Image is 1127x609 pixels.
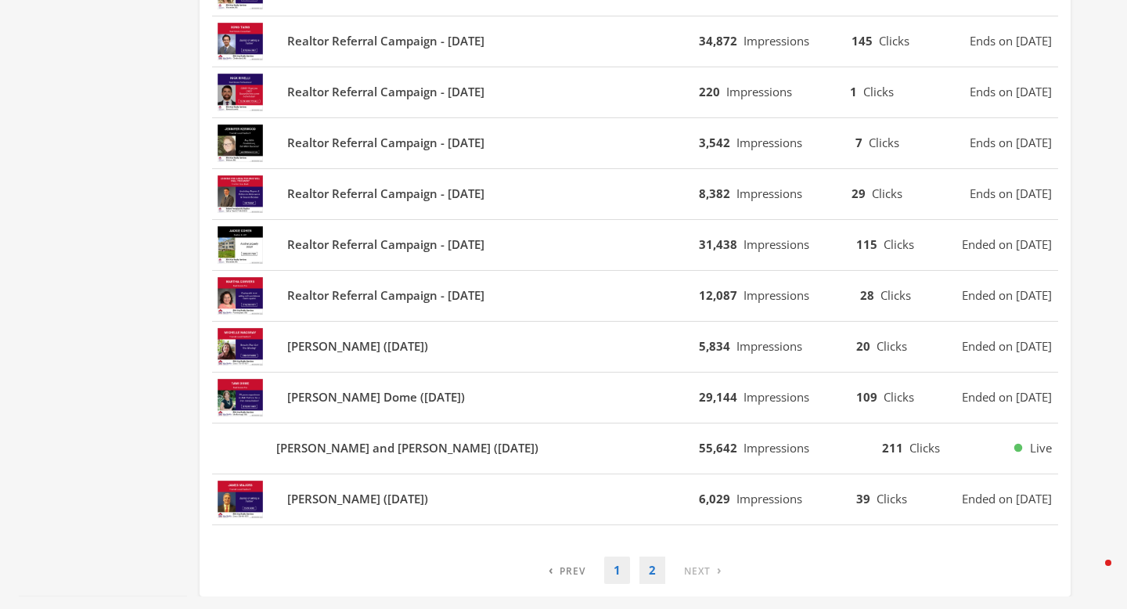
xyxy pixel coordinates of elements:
span: Impressions [744,389,809,405]
span: Ends on [DATE] [970,83,1052,101]
button: Realtor Referral Campaign - 2020-05-26Realtor Referral Campaign - [DATE]34,872Impressions145Click... [212,23,1058,60]
b: [PERSON_NAME] Dome ([DATE]) [287,388,465,406]
b: 211 [882,440,903,456]
span: Impressions [744,33,809,49]
b: 5,834 [699,338,730,354]
b: 115 [856,236,877,252]
span: Ended on [DATE] [962,337,1052,355]
b: 109 [856,389,877,405]
b: [PERSON_NAME] ([DATE]) [287,337,428,355]
b: 39 [856,491,870,506]
span: Clicks [869,135,899,150]
span: Impressions [736,135,802,150]
b: 7 [855,135,862,150]
span: Impressions [736,338,802,354]
span: Impressions [736,491,802,506]
button: Realtor Referral Campaign - 2019-10-23Realtor Referral Campaign - [DATE]8,382Impressions29ClicksE... [212,175,1058,213]
b: 3,542 [699,135,730,150]
b: 29,144 [699,389,737,405]
button: Realtor Referral Campaign - 2019-10-30Realtor Referral Campaign - [DATE]3,542Impressions7ClicksEn... [212,124,1058,162]
span: Ends on [DATE] [970,134,1052,152]
span: Clicks [884,236,914,252]
b: 28 [860,287,874,303]
button: James Majors (2019-03-21)[PERSON_NAME] ([DATE])6,029Impressions39ClicksEnded on [DATE] [212,481,1058,518]
b: Realtor Referral Campaign - [DATE] [287,32,484,50]
b: 12,087 [699,287,737,303]
span: Ended on [DATE] [962,388,1052,406]
b: Realtor Referral Campaign - [DATE] [287,236,484,254]
b: Realtor Referral Campaign - [DATE] [287,286,484,304]
b: [PERSON_NAME] and [PERSON_NAME] ([DATE]) [276,439,538,457]
span: Clicks [879,33,909,49]
b: 31,438 [699,236,737,252]
span: Clicks [877,491,907,506]
b: 6,029 [699,491,730,506]
img: Tami Dome (2019-03-28) [212,379,268,416]
b: Realtor Referral Campaign - [DATE] [287,83,484,101]
span: Impressions [736,186,802,201]
span: Impressions [726,84,792,99]
span: Clicks [880,287,911,303]
button: Realtor Referral Campaign - 2020-03-18Realtor Referral Campaign - [DATE]220Impressions1ClicksEnds... [212,74,1058,111]
b: 220 [699,84,720,99]
span: Ended on [DATE] [962,236,1052,254]
span: › [717,562,722,578]
b: 20 [856,338,870,354]
span: Clicks [872,186,902,201]
iframe: Intercom live chat [1074,556,1111,593]
button: Tami Dome (2019-03-28)[PERSON_NAME] Dome ([DATE])29,144Impressions109ClicksEnded on [DATE] [212,379,1058,416]
b: 34,872 [699,33,737,49]
b: [PERSON_NAME] ([DATE]) [287,490,428,508]
img: Realtor Referral Campaign - 2019-05-03 [212,277,268,315]
b: 1 [850,84,857,99]
img: Realtor Referral Campaign - 2019-10-30 [212,124,268,162]
button: [PERSON_NAME] and [PERSON_NAME] ([DATE])55,642Impressions211ClicksLive [212,430,1058,467]
img: Michelle MacGray (2019-04-10) [212,328,268,366]
b: 55,642 [699,440,737,456]
a: Next [675,557,731,584]
span: Clicks [877,338,907,354]
span: Ends on [DATE] [970,185,1052,203]
img: Realtor Referral Campaign - 2019-10-23 [212,175,268,213]
img: Realtor Referral Campaign - 2020-03-18 [212,74,268,111]
b: Realtor Referral Campaign - [DATE] [287,134,484,152]
span: Ended on [DATE] [962,286,1052,304]
b: Realtor Referral Campaign - [DATE] [287,185,484,203]
img: Realtor Referral Campaign - 2020-05-26 [212,23,268,60]
span: Ended on [DATE] [962,490,1052,508]
span: Impressions [744,236,809,252]
a: 1 [604,557,630,584]
span: Ends on [DATE] [970,32,1052,50]
nav: pagination [539,557,731,584]
img: James Majors (2019-03-21) [212,481,268,518]
button: Realtor Referral Campaign - 2019-09-16Realtor Referral Campaign - [DATE]31,438Impressions115Click... [212,226,1058,264]
span: Clicks [909,440,940,456]
button: Realtor Referral Campaign - 2019-05-03Realtor Referral Campaign - [DATE]12,087Impressions28Clicks... [212,277,1058,315]
span: Live [1030,439,1052,457]
b: 145 [852,33,873,49]
a: 2 [639,557,665,584]
span: Impressions [744,440,809,456]
img: Realtor Referral Campaign - 2019-09-16 [212,226,268,264]
span: Clicks [863,84,894,99]
b: 29 [852,186,866,201]
button: Michelle MacGray (2019-04-10)[PERSON_NAME] ([DATE])5,834Impressions20ClicksEnded on [DATE] [212,328,1058,366]
b: 8,382 [699,186,730,201]
span: Impressions [744,287,809,303]
span: Clicks [884,389,914,405]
